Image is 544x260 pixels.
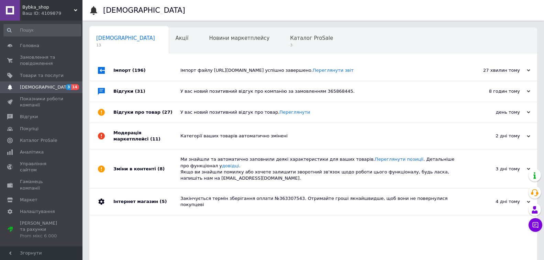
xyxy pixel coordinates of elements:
span: 13 [96,43,155,48]
span: Товари та послуги [20,72,64,79]
span: Новини маркетплейсу [209,35,269,41]
span: Гаманець компанії [20,179,64,191]
span: Покупці [20,126,38,132]
span: (11) [150,136,160,142]
span: Bybka_shop [22,4,74,10]
span: Показники роботи компанії [20,96,64,108]
span: (196) [132,68,146,73]
div: Відгуки про товар [113,102,180,123]
span: (31) [135,89,145,94]
span: (5) [159,199,167,204]
div: Ваш ID: 4109879 [22,10,82,16]
span: Каталог ProSale [290,35,333,41]
a: Переглянути звіт [313,68,354,73]
span: Каталог ProSale [20,137,57,144]
div: Категорії ваших товарів автоматично змінені [180,133,462,139]
span: 3 [66,84,71,90]
div: день тому [462,109,530,115]
span: (27) [162,110,173,115]
div: 4 дні тому [462,199,530,205]
span: Маркет [20,197,37,203]
div: Закінчується термін зберігання оплати №363307543. Отримайте гроші якнайшвидше, щоб вони не поверн... [180,195,462,208]
div: 2 дні тому [462,133,530,139]
div: У вас новий позитивний відгук про товар. [180,109,462,115]
div: Ми знайшли та автоматично заповнили деякі характеристики для ваших товарів. . Детальніше про функ... [180,156,462,181]
button: Чат з покупцем [529,218,542,232]
span: Аналітика [20,149,44,155]
div: 27 хвилин тому [462,67,530,74]
span: [DEMOGRAPHIC_DATA] [96,35,155,41]
a: довідці [222,163,239,168]
div: Імпорт [113,60,180,81]
div: Зміни в контенті [113,149,180,188]
div: Відгуки [113,81,180,102]
span: Відгуки [20,114,38,120]
span: [DEMOGRAPHIC_DATA] [20,84,71,90]
span: 3 [290,43,333,48]
span: Акції [176,35,189,41]
div: 8 годин тому [462,88,530,94]
span: Головна [20,43,39,49]
div: 3 дні тому [462,166,530,172]
input: Пошук [3,24,81,36]
a: Переглянути позиції [375,157,423,162]
div: Модерація маркетплейсі [113,123,180,149]
span: [PERSON_NAME] та рахунки [20,220,64,239]
h1: [DEMOGRAPHIC_DATA] [103,6,185,14]
span: (8) [157,166,165,171]
div: Інтернет магазин [113,189,180,215]
span: Управління сайтом [20,161,64,173]
span: Налаштування [20,208,55,215]
span: Замовлення та повідомлення [20,54,64,67]
div: Імпорт файлу [URL][DOMAIN_NAME] успішно завершено. [180,67,462,74]
a: Переглянути [279,110,310,115]
span: 14 [71,84,79,90]
div: Prom мікс 6 000 [20,233,64,239]
div: У вас новий позитивний відгук про компанію за замовленням 365868445. [180,88,462,94]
